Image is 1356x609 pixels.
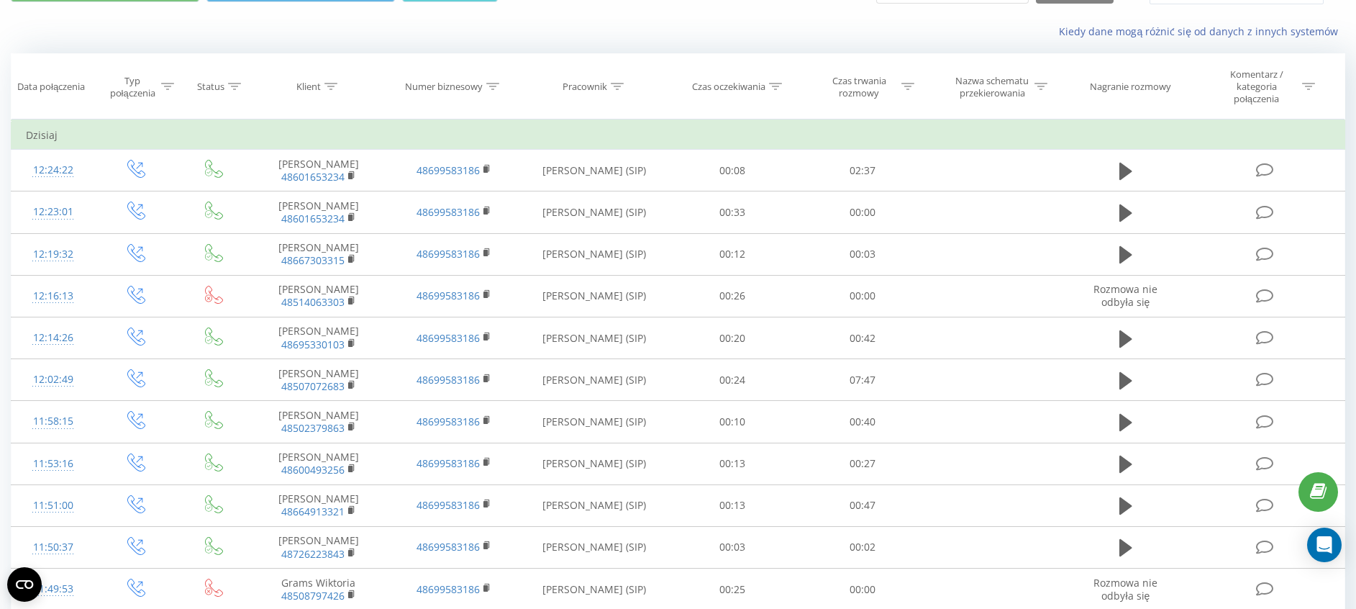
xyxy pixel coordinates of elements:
a: 48699583186 [417,498,480,512]
td: 00:12 [668,233,798,275]
td: 00:03 [668,526,798,568]
span: Rozmowa nie odbyła się [1093,282,1157,309]
div: Data połączenia [17,81,85,93]
div: Czas oczekiwania [692,81,765,93]
div: Numer biznesowy [405,81,483,93]
td: 00:40 [798,401,928,443]
td: 00:02 [798,526,928,568]
td: [PERSON_NAME] [251,359,386,401]
div: 12:14:26 [26,324,80,352]
td: [PERSON_NAME] [251,317,386,359]
td: 00:00 [798,191,928,233]
a: 48699583186 [417,205,480,219]
a: 48664913321 [281,505,345,518]
td: [PERSON_NAME] (SIP) [522,275,668,317]
a: 48508797426 [281,589,345,603]
div: 11:53:16 [26,450,80,478]
td: 00:42 [798,317,928,359]
td: 00:27 [798,443,928,484]
td: [PERSON_NAME] (SIP) [522,317,668,359]
td: [PERSON_NAME] [251,484,386,526]
div: 12:19:32 [26,240,80,269]
a: Kiedy dane mogą różnić się od danych z innych systemów [1059,24,1345,38]
td: 00:13 [668,484,798,526]
a: 48667303315 [281,253,345,267]
td: [PERSON_NAME] [251,233,386,275]
a: 48601653234 [281,170,345,184]
td: [PERSON_NAME] (SIP) [522,484,668,526]
div: 11:51:00 [26,492,80,520]
a: 48695330103 [281,338,345,351]
div: 12:24:22 [26,156,80,184]
div: Nagranie rozmowy [1090,81,1171,93]
td: [PERSON_NAME] [251,150,386,191]
div: 11:49:53 [26,575,80,603]
td: 00:26 [668,275,798,317]
div: Komentarz / kategoria połączenia [1214,68,1298,105]
td: [PERSON_NAME] (SIP) [522,233,668,275]
td: Dzisiaj [12,121,1345,150]
a: 48699583186 [417,163,480,177]
div: Open Intercom Messenger [1307,528,1342,562]
div: Typ połączenia [107,75,158,99]
td: 00:03 [798,233,928,275]
div: Klient [296,81,321,93]
a: 48514063303 [281,295,345,309]
div: 12:23:01 [26,198,80,226]
button: Open CMP widget [7,567,42,602]
a: 48502379863 [281,421,345,435]
span: Rozmowa nie odbyła się [1093,576,1157,603]
td: [PERSON_NAME] [251,401,386,443]
div: Pracownik [563,81,607,93]
a: 48699583186 [417,415,480,428]
td: 00:00 [798,275,928,317]
div: Status [197,81,224,93]
td: [PERSON_NAME] [251,443,386,484]
td: [PERSON_NAME] [251,526,386,568]
td: [PERSON_NAME] [251,275,386,317]
a: 48726223843 [281,547,345,561]
a: 48699583186 [417,582,480,596]
a: 48601653234 [281,212,345,225]
a: 48699583186 [417,331,480,345]
div: Nazwa schematu przekierowania [954,75,1031,99]
td: [PERSON_NAME] (SIP) [522,150,668,191]
div: 11:58:15 [26,407,80,436]
td: 00:24 [668,359,798,401]
a: 48699583186 [417,540,480,554]
div: Czas trwania rozmowy [821,75,898,99]
div: 12:16:13 [26,282,80,310]
td: 00:10 [668,401,798,443]
td: [PERSON_NAME] (SIP) [522,401,668,443]
a: 48699583186 [417,456,480,470]
div: 12:02:49 [26,366,80,394]
td: 02:37 [798,150,928,191]
td: [PERSON_NAME] (SIP) [522,526,668,568]
td: [PERSON_NAME] (SIP) [522,359,668,401]
td: 07:47 [798,359,928,401]
div: 11:50:37 [26,533,80,561]
td: 00:33 [668,191,798,233]
td: [PERSON_NAME] (SIP) [522,443,668,484]
td: 00:47 [798,484,928,526]
a: 48600493256 [281,463,345,477]
td: 00:20 [668,317,798,359]
td: [PERSON_NAME] [251,191,386,233]
td: 00:13 [668,443,798,484]
td: 00:08 [668,150,798,191]
a: 48507072683 [281,379,345,393]
td: [PERSON_NAME] (SIP) [522,191,668,233]
a: 48699583186 [417,373,480,387]
a: 48699583186 [417,247,480,261]
a: 48699583186 [417,289,480,302]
